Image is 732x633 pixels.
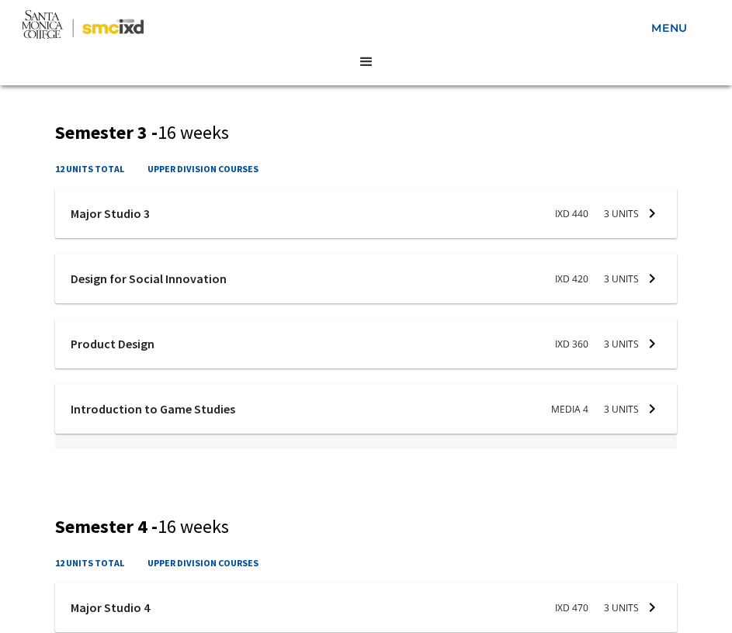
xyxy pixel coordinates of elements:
h3: Semester 3 - [55,122,678,144]
h4: 12 units total [55,161,124,176]
address: menu [343,39,390,85]
h4: 12 units total [55,555,124,570]
a: menu [644,14,695,43]
img: Santa Monica College - SMC IxD logo [22,10,144,46]
h3: Semester 4 - [55,516,678,538]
